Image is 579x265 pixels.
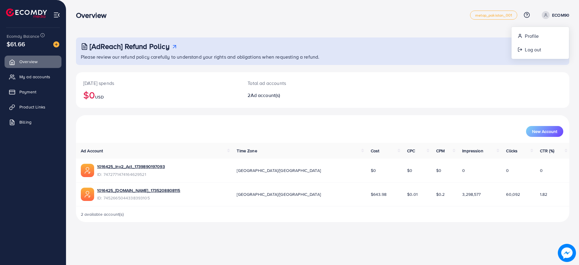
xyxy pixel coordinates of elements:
img: ic-ads-acc.e4c84228.svg [81,188,94,201]
h3: Overview [76,11,111,20]
span: 0 [540,167,543,173]
span: Billing [19,119,31,125]
button: New Account [526,126,563,137]
span: Time Zone [237,148,257,154]
span: $0 [407,167,412,173]
a: My ad accounts [5,71,61,83]
span: 0 [462,167,465,173]
a: ECOM90 [539,11,569,19]
span: $643.98 [371,191,387,197]
span: 1.82 [540,191,548,197]
ul: ECOM90 [511,27,569,59]
a: 1016425_Inv2_Act_1739890197093 [97,163,165,170]
p: Total ad accounts [248,79,357,87]
span: CPM [436,148,445,154]
span: [GEOGRAPHIC_DATA]/[GEOGRAPHIC_DATA] [237,167,321,173]
span: Cost [371,148,380,154]
span: metap_pakistan_001 [475,13,512,17]
a: 1016425_[DOMAIN_NAME]_1735208808115 [97,187,180,193]
h2: $0 [83,89,233,101]
span: New Account [532,129,557,134]
a: metap_pakistan_001 [470,11,517,20]
span: Profile [525,32,539,40]
span: $0.01 [407,191,418,197]
img: ic-ads-acc.e4c84228.svg [81,164,94,177]
h2: 2 [248,92,357,98]
a: Overview [5,56,61,68]
span: Product Links [19,104,45,110]
span: $0 [436,167,441,173]
p: [DATE] spends [83,79,233,87]
span: CPC [407,148,415,154]
span: $0 [371,167,376,173]
span: 3,298,577 [462,191,481,197]
span: ID: 7472771474164629521 [97,171,165,177]
span: 2 available account(s) [81,211,124,217]
span: Impression [462,148,483,154]
span: Ecomdy Balance [7,33,39,39]
span: Ad Account [81,148,103,154]
span: 60,092 [506,191,520,197]
span: Ad account(s) [251,92,280,99]
span: USD [95,94,104,100]
span: My ad accounts [19,74,50,80]
span: Payment [19,89,36,95]
span: ID: 7452665044338393105 [97,195,180,201]
img: logo [6,8,47,18]
a: Billing [5,116,61,128]
img: image [53,41,59,47]
span: $61.66 [7,40,25,48]
p: ECOM90 [552,11,569,19]
a: Payment [5,86,61,98]
img: menu [53,11,60,18]
span: Log out [525,46,541,53]
img: image [558,244,576,262]
span: CTR (%) [540,148,554,154]
span: Overview [19,59,38,65]
a: Product Links [5,101,61,113]
span: Clicks [506,148,518,154]
span: $0.2 [436,191,445,197]
p: Please review our refund policy carefully to understand your rights and obligations when requesti... [81,53,566,60]
span: [GEOGRAPHIC_DATA]/[GEOGRAPHIC_DATA] [237,191,321,197]
h3: [AdReach] Refund Policy [90,42,169,51]
span: 0 [506,167,509,173]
